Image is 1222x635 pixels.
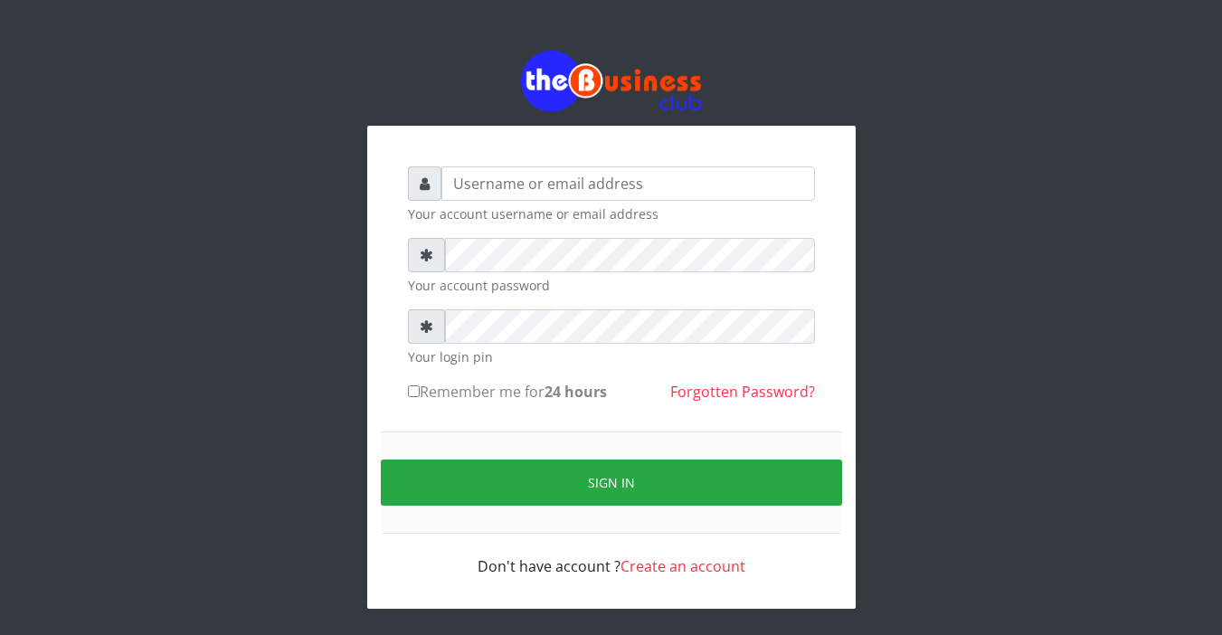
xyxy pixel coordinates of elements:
[545,382,607,402] b: 24 hours
[670,382,815,402] a: Forgotten Password?
[408,204,815,223] small: Your account username or email address
[408,347,815,366] small: Your login pin
[408,534,815,577] div: Don't have account ?
[408,276,815,295] small: Your account password
[381,460,842,506] button: Sign in
[441,166,815,201] input: Username or email address
[408,385,420,397] input: Remember me for24 hours
[408,381,607,403] label: Remember me for
[620,556,745,576] a: Create an account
